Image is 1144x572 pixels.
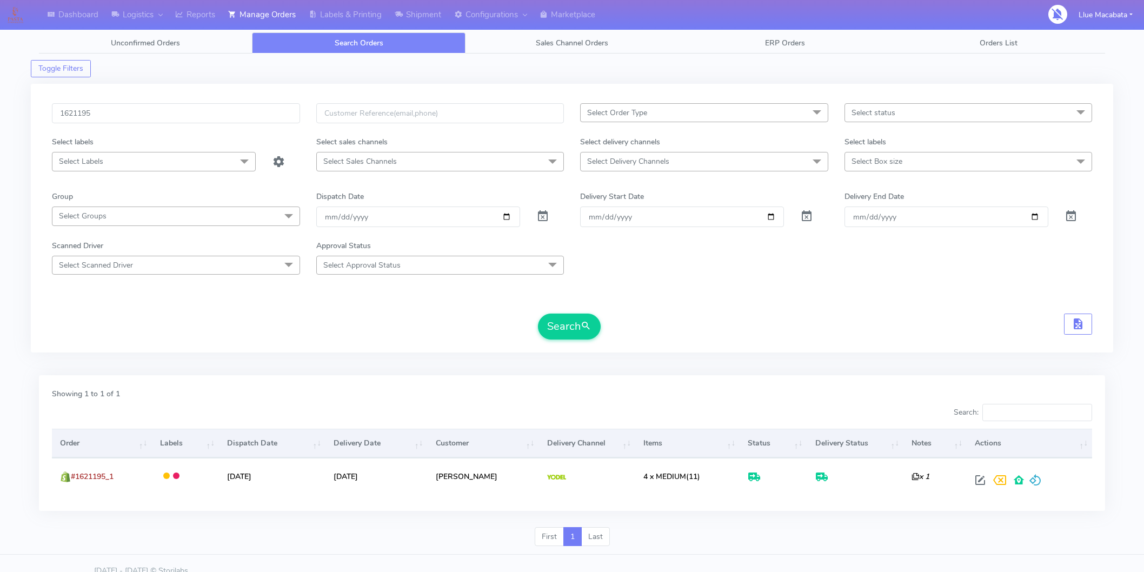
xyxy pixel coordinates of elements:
[316,240,371,251] label: Approval Status
[765,38,805,48] span: ERP Orders
[643,471,686,482] span: 4 x MEDIUM
[219,458,325,494] td: [DATE]
[52,136,94,148] label: Select labels
[536,38,608,48] span: Sales Channel Orders
[740,429,807,458] th: Status: activate to sort column ascending
[52,191,73,202] label: Group
[60,471,71,482] img: shopify.png
[59,260,133,270] span: Select Scanned Driver
[111,38,180,48] span: Unconfirmed Orders
[563,527,582,547] a: 1
[547,475,566,480] img: Yodel
[954,404,1092,421] label: Search:
[316,103,564,123] input: Customer Reference(email,phone)
[538,429,635,458] th: Delivery Channel: activate to sort column ascending
[807,429,904,458] th: Delivery Status: activate to sort column ascending
[52,388,120,400] label: Showing 1 to 1 of 1
[844,136,886,148] label: Select labels
[980,38,1017,48] span: Orders List
[71,471,114,482] span: #1621195_1
[39,32,1105,54] ul: Tabs
[59,211,107,221] span: Select Groups
[52,240,103,251] label: Scanned Driver
[31,60,91,77] button: Toggle Filters
[335,38,383,48] span: Search Orders
[323,156,397,167] span: Select Sales Channels
[316,136,388,148] label: Select sales channels
[643,471,700,482] span: (11)
[323,260,401,270] span: Select Approval Status
[325,458,428,494] td: [DATE]
[903,429,967,458] th: Notes: activate to sort column ascending
[52,429,152,458] th: Order: activate to sort column ascending
[635,429,740,458] th: Items: activate to sort column ascending
[428,458,539,494] td: [PERSON_NAME]
[587,108,647,118] span: Select Order Type
[316,191,364,202] label: Dispatch Date
[152,429,219,458] th: Labels: activate to sort column ascending
[59,156,103,167] span: Select Labels
[538,314,601,340] button: Search
[428,429,539,458] th: Customer: activate to sort column ascending
[1070,4,1141,26] button: Llue Macabata
[912,471,929,482] i: x 1
[325,429,428,458] th: Delivery Date: activate to sort column ascending
[580,136,660,148] label: Select delivery channels
[587,156,669,167] span: Select Delivery Channels
[852,156,902,167] span: Select Box size
[219,429,325,458] th: Dispatch Date: activate to sort column ascending
[982,404,1092,421] input: Search:
[52,103,300,123] input: Order Id
[967,429,1092,458] th: Actions: activate to sort column ascending
[580,191,644,202] label: Delivery Start Date
[852,108,895,118] span: Select status
[844,191,904,202] label: Delivery End Date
